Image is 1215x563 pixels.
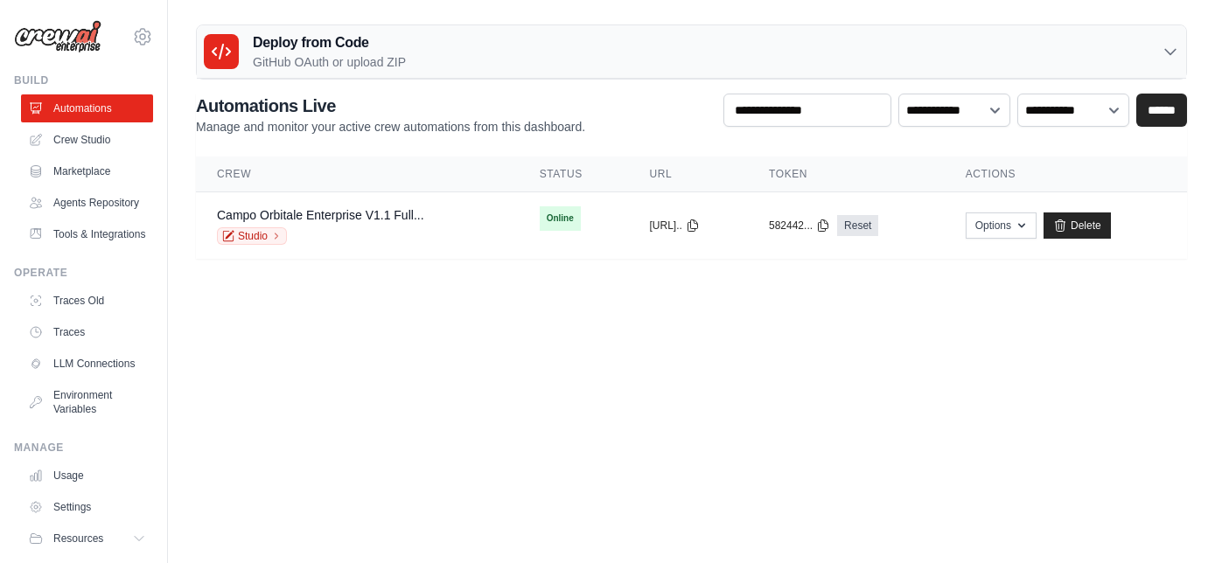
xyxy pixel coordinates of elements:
[540,206,581,231] span: Online
[217,227,287,245] a: Studio
[53,532,103,546] span: Resources
[21,493,153,521] a: Settings
[253,32,406,53] h3: Deploy from Code
[519,156,629,192] th: Status
[748,156,945,192] th: Token
[966,212,1037,239] button: Options
[196,118,585,136] p: Manage and monitor your active crew automations from this dashboard.
[21,126,153,154] a: Crew Studio
[21,350,153,378] a: LLM Connections
[21,157,153,185] a: Marketplace
[629,156,748,192] th: URL
[21,287,153,315] a: Traces Old
[253,53,406,71] p: GitHub OAuth or upload ZIP
[14,20,101,53] img: Logo
[837,215,878,236] a: Reset
[21,189,153,217] a: Agents Repository
[21,318,153,346] a: Traces
[769,219,830,233] button: 582442...
[1044,212,1111,239] a: Delete
[217,208,424,222] a: Campo Orbitale Enterprise V1.1 Full...
[21,381,153,423] a: Environment Variables
[14,441,153,455] div: Manage
[14,73,153,87] div: Build
[21,462,153,490] a: Usage
[196,94,585,118] h2: Automations Live
[14,266,153,280] div: Operate
[945,156,1187,192] th: Actions
[21,525,153,553] button: Resources
[21,220,153,248] a: Tools & Integrations
[196,156,519,192] th: Crew
[21,94,153,122] a: Automations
